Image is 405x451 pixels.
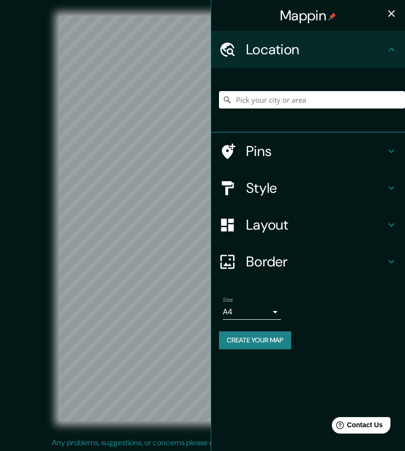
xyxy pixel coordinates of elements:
[211,243,405,280] div: Border
[246,142,386,160] h4: Pins
[223,296,233,304] label: Size
[219,331,291,349] button: Create your map
[52,437,350,449] p: Any problems, suggestions, or concerns please email .
[319,413,394,440] iframe: Help widget launcher
[211,206,405,243] div: Layout
[211,31,405,68] div: Location
[211,133,405,170] div: Pins
[246,179,386,197] h4: Style
[246,41,386,58] h4: Location
[219,91,405,109] input: Pick your city or area
[246,253,386,270] h4: Border
[59,16,346,421] canvas: Map
[328,13,336,20] img: pin-icon.png
[211,170,405,206] div: Style
[246,216,386,233] h4: Layout
[223,304,281,320] div: A4
[280,7,336,24] h4: Mappin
